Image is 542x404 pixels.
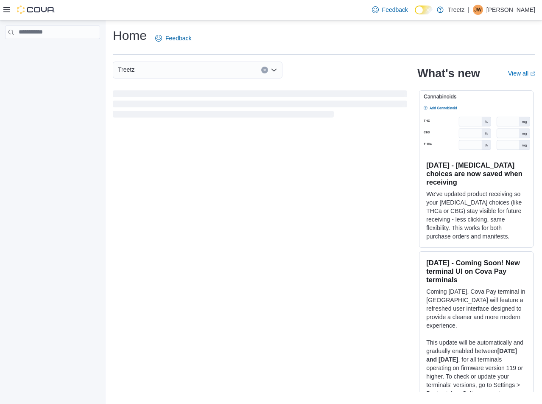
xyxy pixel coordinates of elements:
[426,161,526,186] h3: [DATE] - [MEDICAL_DATA] choices are now saved when receiving
[508,70,535,77] a: View allExternal link
[152,30,195,47] a: Feedback
[369,1,411,18] a: Feedback
[486,5,535,15] p: [PERSON_NAME]
[113,92,407,119] span: Loading
[426,348,517,363] strong: [DATE] and [DATE]
[261,67,268,73] button: Clear input
[382,6,408,14] span: Feedback
[118,65,134,75] span: Treetz
[271,67,277,73] button: Open list of options
[17,6,55,14] img: Cova
[415,6,433,14] input: Dark Mode
[415,14,415,15] span: Dark Mode
[5,41,100,61] nav: Complex example
[165,34,191,42] span: Feedback
[530,71,535,76] svg: External link
[417,67,480,80] h2: What's new
[426,190,526,241] p: We've updated product receiving so your [MEDICAL_DATA] choices (like THCa or CBG) stay visible fo...
[113,27,147,44] h1: Home
[468,5,469,15] p: |
[426,287,526,330] p: Coming [DATE], Cova Pay terminal in [GEOGRAPHIC_DATA] will feature a refreshed user interface des...
[426,258,526,284] h3: [DATE] - Coming Soon! New terminal UI on Cova Pay terminals
[474,5,481,15] span: JW
[473,5,483,15] div: Jordan Wannamaker
[426,338,526,398] p: This update will be automatically and gradually enabled between , for all terminals operating on ...
[448,5,464,15] p: Treetz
